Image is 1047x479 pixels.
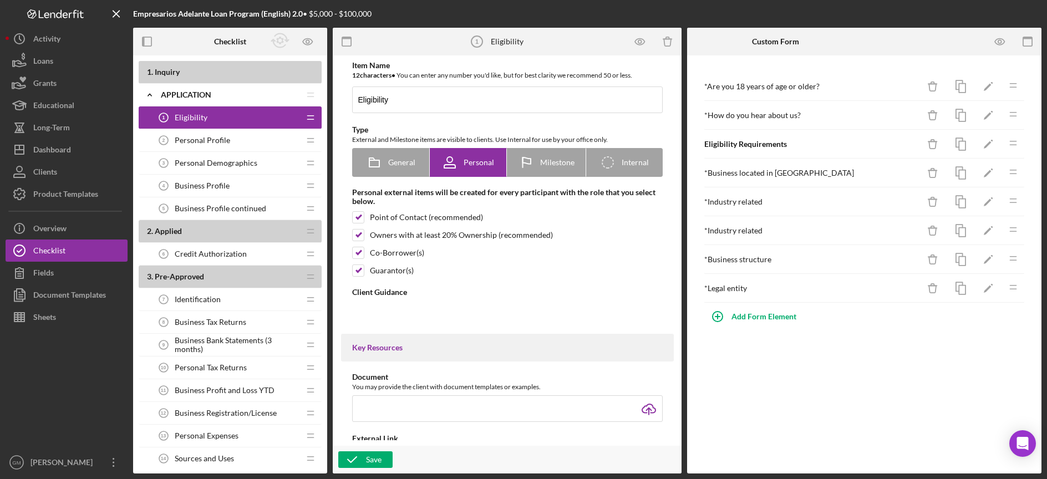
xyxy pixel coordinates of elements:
[162,160,165,166] tspan: 3
[352,188,663,206] div: Personal external items will be created for every participant with the role that you select below.
[704,139,787,149] b: Eligibility Requirements
[6,50,128,72] button: Loans
[6,161,128,183] button: Clients
[161,365,166,370] tspan: 10
[162,183,165,188] tspan: 4
[752,37,799,46] b: Custom Form
[704,169,919,177] div: * Business located in [GEOGRAPHIC_DATA]
[6,28,128,50] button: Activity
[6,72,128,94] button: Grants
[214,37,246,46] b: Checklist
[352,434,663,443] div: External Link
[540,158,575,167] span: Milestone
[704,255,919,264] div: * Business structure
[352,70,663,81] div: You can enter any number you'd like, but for best clarity we recommend 50 or less.
[475,38,479,45] tspan: 1
[352,125,663,134] div: Type
[352,61,663,70] div: Item Name
[161,433,166,439] tspan: 13
[6,306,128,328] button: Sheets
[161,388,166,393] tspan: 11
[731,305,796,328] div: Add Form Element
[352,373,663,381] div: Document
[352,343,663,352] div: Key Resources
[161,410,166,416] tspan: 12
[175,113,207,122] span: Eligibility
[33,183,98,208] div: Product Templates
[352,381,663,393] div: You may provide the client with document templates or examples.
[155,226,182,236] span: Applied
[704,284,919,293] div: * Legal entity
[175,363,247,372] span: Personal Tax Returns
[175,409,277,417] span: Business Registration/License
[33,262,54,287] div: Fields
[147,67,153,77] span: 1 .
[147,226,153,236] span: 2 .
[704,111,919,120] div: * How do you hear about us?
[162,297,165,302] tspan: 7
[161,90,299,99] div: Application
[491,37,523,46] div: Eligibility
[370,248,424,257] div: Co-Borrower(s)
[175,159,257,167] span: Personal Demographics
[33,50,53,75] div: Loans
[33,306,56,331] div: Sheets
[6,262,128,284] button: Fields
[133,9,303,18] b: Empresarios Adelante Loan Program (English) 2.0
[6,284,128,306] a: Document Templates
[175,181,230,190] span: Business Profile
[6,239,128,262] button: Checklist
[175,454,234,463] span: Sources and Uses
[28,451,100,476] div: [PERSON_NAME]
[33,217,67,242] div: Overview
[6,139,128,161] button: Dashboard
[33,161,57,186] div: Clients
[6,94,128,116] button: Educational
[162,342,165,348] tspan: 9
[33,116,70,141] div: Long-Term
[33,239,65,264] div: Checklist
[33,94,74,119] div: Educational
[133,9,372,18] div: • $5,000 - $100,000
[1009,430,1036,457] div: Open Intercom Messenger
[704,226,919,235] div: * Industry related
[33,284,106,309] div: Document Templates
[12,460,21,466] text: GM
[6,183,128,205] button: Product Templates
[175,136,230,145] span: Personal Profile
[162,319,165,325] tspan: 8
[175,249,247,258] span: Credit Authorization
[6,451,128,473] button: GM[PERSON_NAME]
[175,318,246,327] span: Business Tax Returns
[155,272,204,281] span: Pre-Approved
[366,451,382,468] div: Save
[464,158,494,167] span: Personal
[388,158,415,167] span: General
[161,456,166,461] tspan: 14
[33,28,60,53] div: Activity
[6,116,128,139] button: Long-Term
[622,158,649,167] span: Internal
[6,217,128,239] button: Overview
[162,115,165,120] tspan: 1
[175,204,266,213] span: Business Profile continued
[147,272,153,281] span: 3 .
[296,29,321,54] button: Preview as
[162,251,165,257] tspan: 6
[352,288,663,297] div: Client Guidance
[352,134,663,145] div: External and Milestone items are visible to clients. Use Internal for use by your office only.
[162,137,165,143] tspan: 2
[352,71,395,79] b: 12 character s •
[33,139,71,164] div: Dashboard
[175,431,238,440] span: Personal Expenses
